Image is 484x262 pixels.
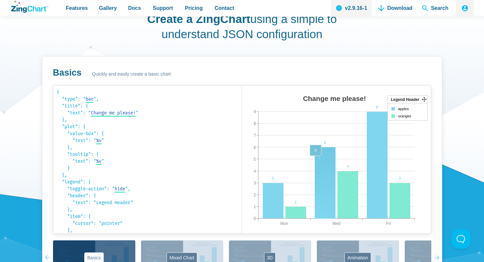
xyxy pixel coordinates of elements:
code: { "type": " ", "title": { "text": " " }, "plot": { "value-box": { "text": " " }, "tooltip": { "te... [57,89,239,230]
a: ZingChart Logo. Click to return to the homepage [11,1,48,13]
span: Change me please! [91,110,136,116]
iframe: Toggle Customer Support [451,229,471,249]
span: bar [86,96,94,102]
h3: Basics [53,67,82,79]
span: Docs [128,4,141,12]
span: Gallery [99,4,117,12]
span: %v [96,138,101,143]
span: Quickly and easily create a basic chart [92,70,171,78]
span: Support [153,4,173,12]
span: %v [96,158,101,164]
span: hide [115,186,125,192]
strong: Create a ZingChart [147,12,250,25]
span: Pricing [185,4,202,12]
span: Features [66,4,88,12]
tspan: Legend Header [391,97,419,102]
tspan: 3 [399,176,401,180]
span: Contact [215,4,234,12]
h2: using a simple to understand JSON configuration [146,12,338,41]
